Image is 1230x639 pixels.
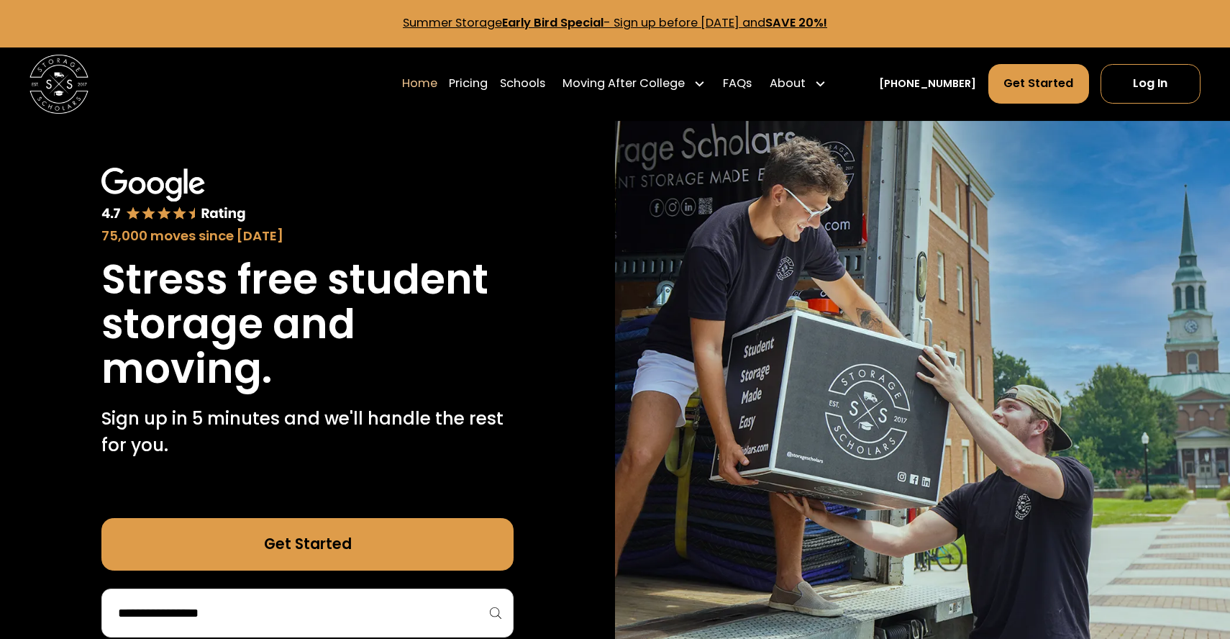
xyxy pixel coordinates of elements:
img: Storage Scholars main logo [29,55,88,114]
a: Schools [500,63,545,104]
a: Log In [1101,64,1201,104]
img: Google 4.7 star rating [101,168,246,223]
strong: Early Bird Special [502,14,603,31]
div: 75,000 moves since [DATE] [101,226,514,246]
div: Moving After College [562,75,685,93]
div: About [764,63,832,104]
a: home [29,55,88,114]
a: Home [402,63,437,104]
a: Summer StorageEarly Bird Special- Sign up before [DATE] andSAVE 20%! [403,14,827,31]
a: Get Started [101,518,514,571]
div: Moving After College [557,63,711,104]
div: About [770,75,806,93]
a: [PHONE_NUMBER] [879,76,976,91]
p: Sign up in 5 minutes and we'll handle the rest for you. [101,406,514,459]
strong: SAVE 20%! [765,14,827,31]
h1: Stress free student storage and moving. [101,258,514,391]
a: Pricing [449,63,488,104]
a: FAQs [723,63,752,104]
a: Get Started [988,64,1089,104]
